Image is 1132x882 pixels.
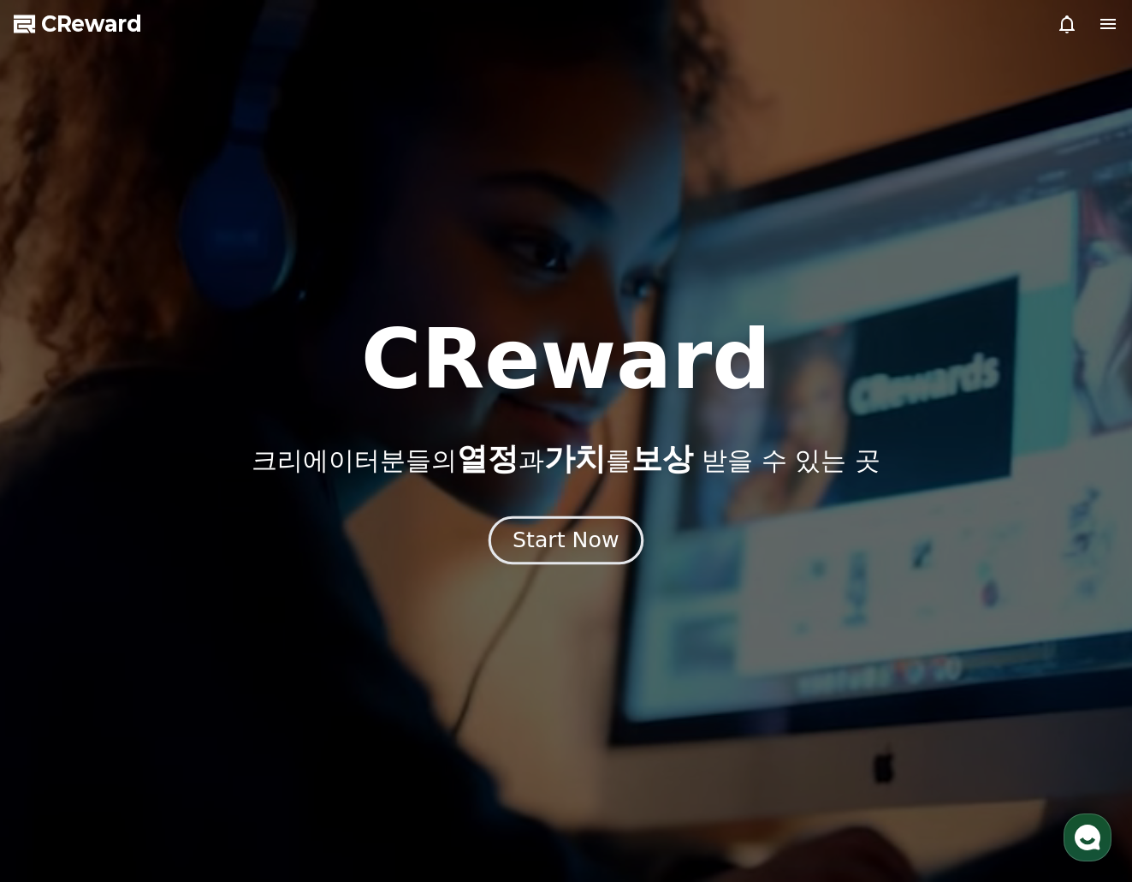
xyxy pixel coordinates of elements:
[513,526,619,555] div: Start Now
[14,10,142,38] a: CReward
[544,441,606,476] span: 가치
[361,319,771,401] h1: CReward
[41,10,142,38] span: CReward
[492,534,640,551] a: Start Now
[5,543,113,586] a: 홈
[631,441,693,476] span: 보상
[54,569,64,582] span: 홈
[489,516,643,565] button: Start Now
[221,543,329,586] a: 설정
[264,569,285,582] span: 설정
[252,442,880,476] p: 크리에이터분들의 과 를 받을 수 있는 곳
[113,543,221,586] a: 대화
[457,441,519,476] span: 열정
[157,569,177,583] span: 대화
